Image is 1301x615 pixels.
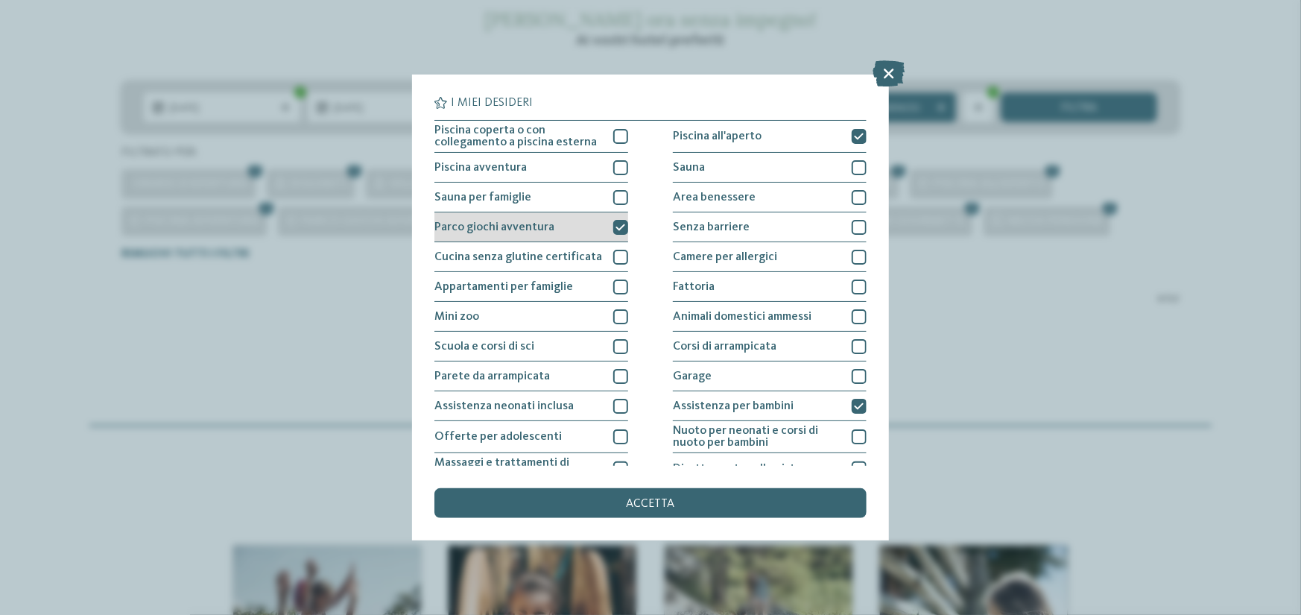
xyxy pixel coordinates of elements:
[673,281,715,293] span: Fattoria
[673,400,794,412] span: Assistenza per bambini
[673,425,841,449] span: Nuoto per neonati e corsi di nuoto per bambini
[434,400,574,412] span: Assistenza neonati inclusa
[673,221,750,233] span: Senza barriere
[434,251,602,263] span: Cucina senza glutine certificata
[434,124,602,148] span: Piscina coperta o con collegamento a piscina esterna
[673,311,811,323] span: Animali domestici ammessi
[434,311,479,323] span: Mini zoo
[434,457,602,481] span: Massaggi e trattamenti di bellezza
[434,281,573,293] span: Appartamenti per famiglie
[434,192,531,204] span: Sauna per famiglie
[434,341,534,353] span: Scuola e corsi di sci
[673,370,712,382] span: Garage
[673,341,776,353] span: Corsi di arrampicata
[673,162,705,174] span: Sauna
[673,130,762,142] span: Piscina all'aperto
[673,463,802,475] span: Direttamente sulle piste
[673,251,777,263] span: Camere per allergici
[434,370,550,382] span: Parete da arrampicata
[627,498,675,510] span: accetta
[434,431,562,443] span: Offerte per adolescenti
[673,192,756,204] span: Area benessere
[434,162,527,174] span: Piscina avventura
[451,97,533,109] span: I miei desideri
[434,221,554,233] span: Parco giochi avventura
